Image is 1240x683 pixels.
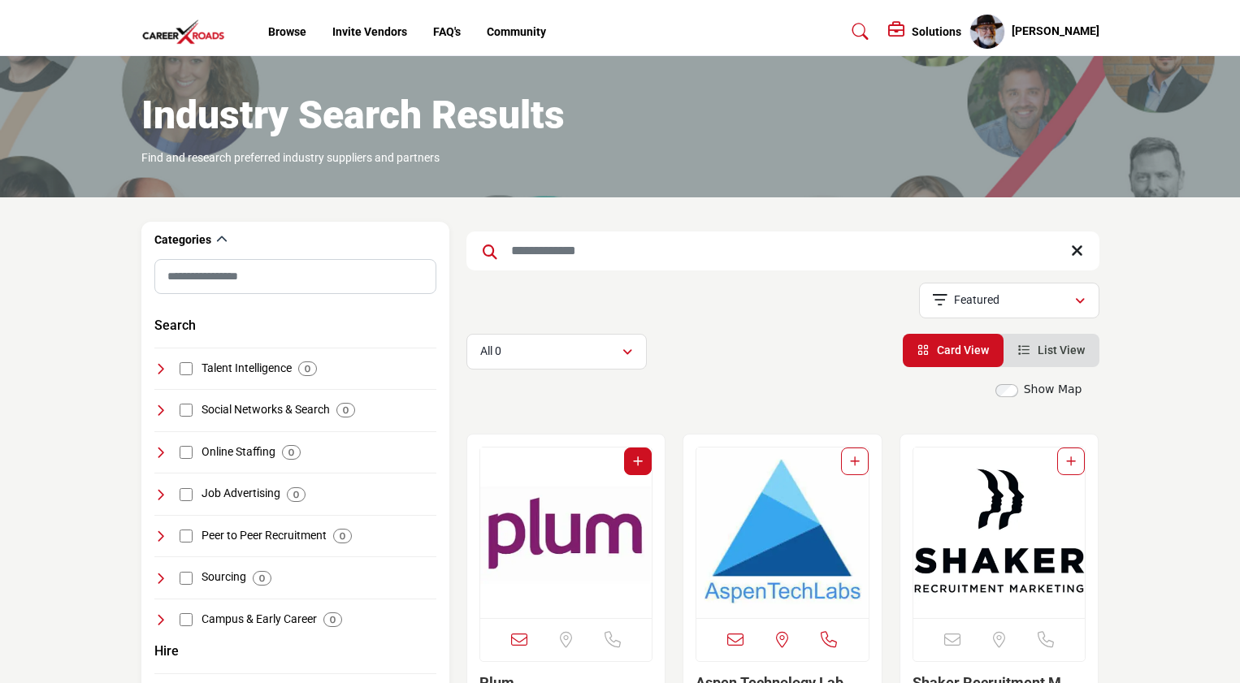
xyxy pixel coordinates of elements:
[340,530,345,542] b: 0
[433,25,461,38] a: FAQ's
[480,447,653,618] img: Plum
[332,25,407,38] a: Invite Vendors
[903,334,1004,367] li: Card View
[202,486,280,502] h4: Job Advertising: Platforms and strategies for advertising job openings to attract a wide range of...
[305,363,310,374] b: 0
[202,612,317,628] h4: Campus & Early Career: Programs and platforms focusing on recruitment and career development for ...
[154,316,196,335] button: Search
[141,150,440,166] p: Find and research preferred industry suppliers and partners
[259,573,265,584] b: 0
[1024,381,1082,398] label: Show Map
[154,232,211,249] h2: Categories
[282,445,301,460] div: 0 Results For Online Staffing
[466,231,1099,270] input: Search Keyword
[202,361,292,377] h4: Talent Intelligence: Intelligence and data-driven insights for making informed decisions in talen...
[913,447,1086,618] img: Shaker Recruitment Marketing
[287,487,306,502] div: 0 Results For Job Advertising
[1004,334,1099,367] li: List View
[180,488,193,501] input: Select Job Advertising checkbox
[288,447,294,458] b: 0
[202,444,275,460] h4: Online Staffing: Digital platforms specializing in the staffing of temporary, contract, and conti...
[466,334,647,370] button: All 0
[1012,24,1099,40] h5: [PERSON_NAME]
[180,572,193,585] input: Select Sourcing checkbox
[141,19,234,45] img: Site Logo
[330,614,336,625] b: 0
[969,14,1005,50] button: Show hide supplier dropdown
[202,402,330,418] h4: Social Networks & Search: Platforms that combine social networking and search capabilities for re...
[180,530,193,543] input: Select Peer to Peer Recruitment checkbox
[696,447,869,618] img: Aspen Technology Labs, Inc.
[343,404,349,416] b: 0
[268,25,306,38] a: Browse
[298,361,317,376] div: 0 Results For Talent Intelligence
[202,528,327,544] h4: Peer to Peer Recruitment: Recruitment methods leveraging existing employees' networks and relatio...
[333,529,352,543] div: 0 Results For Peer to Peer Recruitment
[154,642,179,661] button: Hire
[180,362,193,375] input: Select Talent Intelligence checkbox
[913,447,1086,618] a: Open Listing in new tab
[180,613,193,626] input: Select Campus & Early Career checkbox
[487,25,546,38] a: Community
[1018,344,1085,357] a: View List
[480,447,653,618] a: Open Listing in new tab
[917,344,989,357] a: View Card
[180,404,193,417] input: Select Social Networks & Search checkbox
[836,19,879,45] a: Search
[919,283,1099,318] button: Featured
[202,569,246,586] h4: Sourcing: Strategies and tools for identifying and engaging potential candidates for specific job...
[480,344,501,360] p: All 0
[141,90,565,140] h1: Industry Search Results
[253,571,271,586] div: 0 Results For Sourcing
[954,292,999,309] p: Featured
[1038,344,1085,357] span: List View
[850,455,860,468] a: Add To List
[180,446,193,459] input: Select Online Staffing checkbox
[323,612,342,627] div: 0 Results For Campus & Early Career
[696,447,869,618] a: Open Listing in new tab
[633,455,643,468] a: Add To List
[154,259,436,294] input: Search Category
[912,24,961,39] h5: Solutions
[937,344,989,357] span: Card View
[1066,455,1076,468] a: Add To List
[293,489,299,500] b: 0
[336,403,355,417] div: 0 Results For Social Networks & Search
[888,22,961,41] div: Solutions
